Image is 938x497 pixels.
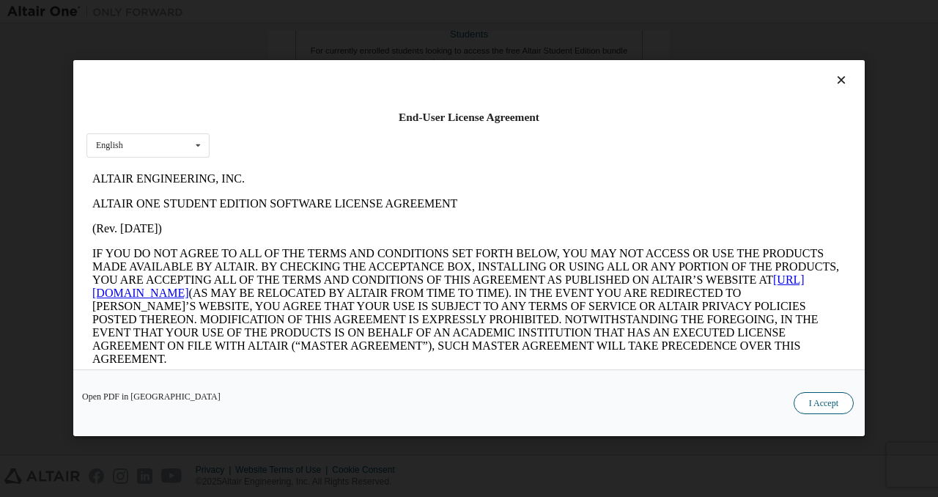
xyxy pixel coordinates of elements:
button: I Accept [794,393,854,415]
p: ALTAIR ENGINEERING, INC. [6,6,759,19]
div: End-User License Agreement [86,110,852,125]
a: Open PDF in [GEOGRAPHIC_DATA] [82,393,221,402]
p: ALTAIR ONE STUDENT EDITION SOFTWARE LICENSE AGREEMENT [6,31,759,44]
a: [URL][DOMAIN_NAME] [6,107,718,133]
p: (Rev. [DATE]) [6,56,759,69]
p: IF YOU DO NOT AGREE TO ALL OF THE TERMS AND CONDITIONS SET FORTH BELOW, YOU MAY NOT ACCESS OR USE... [6,81,759,199]
p: This Altair One Student Edition Software License Agreement (“Agreement”) is between Altair Engine... [6,211,759,277]
div: English [96,141,123,150]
